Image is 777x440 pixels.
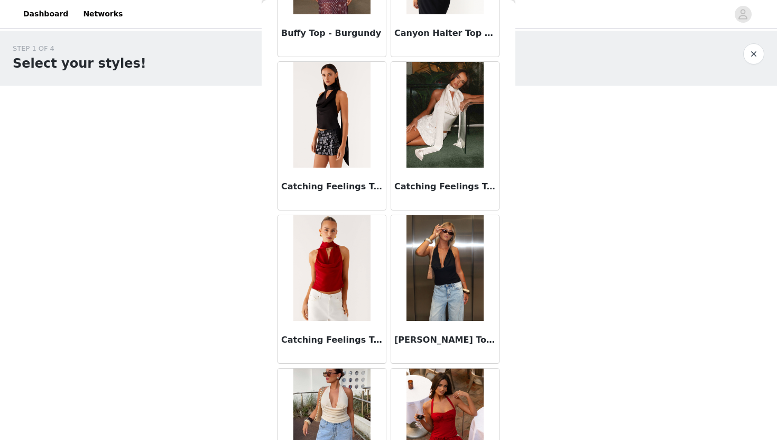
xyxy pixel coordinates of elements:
a: Dashboard [17,2,75,26]
h3: Catching Feelings Top - Ivory [394,180,496,193]
h3: Catching Feelings Top - Black [281,180,383,193]
h3: Buffy Top - Burgundy [281,27,383,40]
h3: [PERSON_NAME] Top - Black [394,334,496,346]
h3: Canyon Halter Top - Black [394,27,496,40]
div: avatar [738,6,748,23]
img: Catching Feelings Top - Red [293,215,370,321]
img: Catching Feelings Top - Ivory [406,62,483,168]
h3: Catching Feelings Top - Red [281,334,383,346]
a: Networks [77,2,129,26]
img: Catching Feelings Top - Black [293,62,370,168]
h1: Select your styles! [13,54,146,73]
div: STEP 1 OF 4 [13,43,146,54]
img: Charli Cowl Top - Black [406,215,483,321]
